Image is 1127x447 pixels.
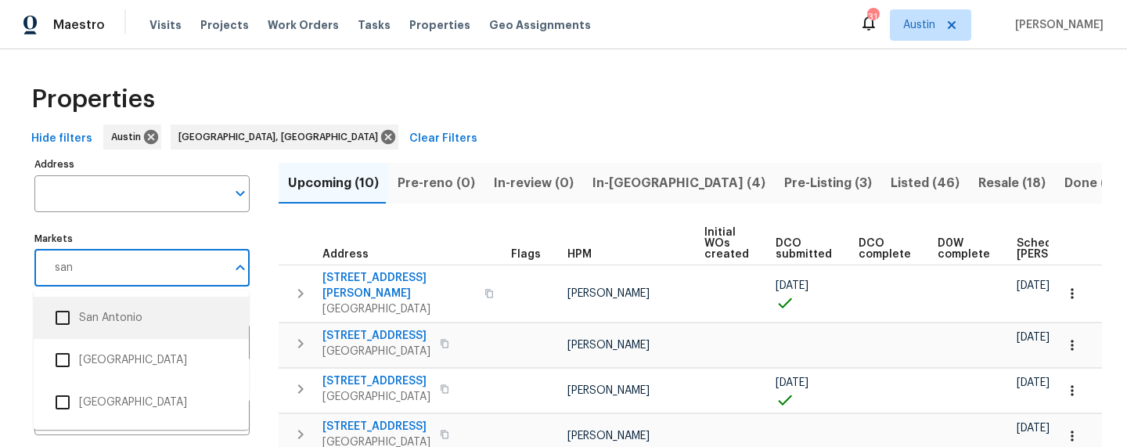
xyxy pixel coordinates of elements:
[1017,332,1050,343] span: [DATE]
[288,172,379,194] span: Upcoming (10)
[322,328,430,344] span: [STREET_ADDRESS]
[25,124,99,153] button: Hide filters
[859,238,911,260] span: DCO complete
[398,172,475,194] span: Pre-reno (0)
[229,257,251,279] button: Close
[1009,17,1104,33] span: [PERSON_NAME]
[268,17,339,33] span: Work Orders
[903,17,935,33] span: Austin
[567,431,650,442] span: [PERSON_NAME]
[567,249,592,260] span: HPM
[322,270,475,301] span: [STREET_ADDRESS][PERSON_NAME]
[103,124,161,150] div: Austin
[891,172,960,194] span: Listed (46)
[1017,377,1050,388] span: [DATE]
[489,17,591,33] span: Geo Assignments
[149,17,182,33] span: Visits
[776,238,832,260] span: DCO submitted
[322,249,369,260] span: Address
[978,172,1046,194] span: Resale (18)
[567,385,650,396] span: [PERSON_NAME]
[592,172,765,194] span: In-[GEOGRAPHIC_DATA] (4)
[784,172,872,194] span: Pre-Listing (3)
[53,17,105,33] span: Maestro
[31,129,92,149] span: Hide filters
[322,419,430,434] span: [STREET_ADDRESS]
[409,17,470,33] span: Properties
[1017,280,1050,291] span: [DATE]
[46,344,236,377] li: [GEOGRAPHIC_DATA]
[494,172,574,194] span: In-review (0)
[34,234,250,243] label: Markets
[1017,238,1105,260] span: Scheduled [PERSON_NAME]
[34,160,250,169] label: Address
[409,129,477,149] span: Clear Filters
[776,377,808,388] span: [DATE]
[111,129,147,145] span: Austin
[358,20,391,31] span: Tasks
[171,124,398,150] div: [GEOGRAPHIC_DATA], [GEOGRAPHIC_DATA]
[229,182,251,204] button: Open
[511,249,541,260] span: Flags
[178,129,384,145] span: [GEOGRAPHIC_DATA], [GEOGRAPHIC_DATA]
[867,9,878,25] div: 31
[567,340,650,351] span: [PERSON_NAME]
[31,92,155,107] span: Properties
[322,389,430,405] span: [GEOGRAPHIC_DATA]
[403,124,484,153] button: Clear Filters
[322,373,430,389] span: [STREET_ADDRESS]
[322,344,430,359] span: [GEOGRAPHIC_DATA]
[938,238,990,260] span: D0W complete
[704,227,749,260] span: Initial WOs created
[567,288,650,299] span: [PERSON_NAME]
[200,17,249,33] span: Projects
[46,301,236,334] li: San Antonio
[776,280,808,291] span: [DATE]
[45,250,226,287] input: Search ...
[46,386,236,419] li: [GEOGRAPHIC_DATA]
[322,301,475,317] span: [GEOGRAPHIC_DATA]
[1017,423,1050,434] span: [DATE]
